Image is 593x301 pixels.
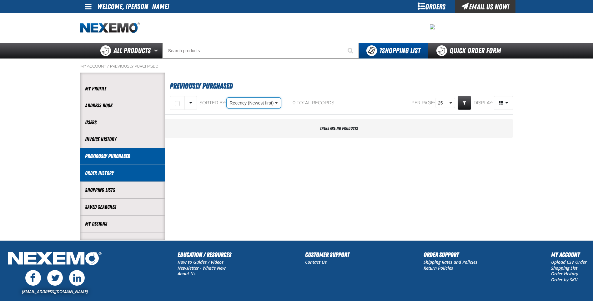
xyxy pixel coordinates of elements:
[474,100,493,105] span: Display:
[494,96,513,110] span: Product Grid Views Toolbar
[170,82,233,90] span: Previously Purchased
[458,96,471,110] a: Expand or Collapse Grid Filters
[551,271,578,277] a: Order History
[424,250,477,259] h2: Order Support
[80,23,140,33] img: Nexemo logo
[162,43,359,59] input: Search
[80,23,140,33] a: Home
[85,119,160,126] a: Users
[551,259,587,265] a: Upload CSV Order
[113,45,151,56] span: All Products
[85,136,160,143] a: Invoice History
[551,265,577,271] a: Shopping List
[379,46,382,55] strong: 1
[184,96,197,110] button: Rows selection options
[80,64,513,69] nav: Breadcrumbs
[6,250,103,268] img: Nexemo Logo
[107,64,109,69] span: /
[428,43,513,59] a: Quick Order Form
[305,259,327,265] a: Contact Us
[551,277,578,283] a: Order by SKU
[424,265,453,271] a: Return Policies
[178,265,226,271] a: Newsletter - What's New
[178,271,195,277] a: About Us
[85,85,160,92] a: My Profile
[438,100,448,106] span: 25
[551,250,587,259] h2: My Account
[379,46,420,55] span: Shopping List
[85,102,160,109] a: Address Book
[85,153,160,160] a: Previously Purchased
[85,170,160,177] a: Order History
[305,250,349,259] h2: Customer Support
[424,259,477,265] a: Shipping Rates and Policies
[411,100,435,106] span: Per page:
[85,186,160,194] a: Shopping Lists
[110,64,158,69] a: Previously Purchased
[80,64,106,69] a: My Account
[85,203,160,211] a: Saved Searches
[343,43,359,59] button: Start Searching
[494,96,513,110] button: Product Grid Views Toolbar
[178,259,224,265] a: How to Guides / Videos
[320,126,358,131] span: There are no products
[293,100,334,106] div: 0 total records
[178,250,231,259] h2: Education / Resources
[85,220,160,227] a: My Designs
[199,100,226,105] span: Sorted By:
[359,43,428,59] button: You have 1 Shopping List. Open to view details
[430,24,435,29] img: bcb0fb6b68f42f21e2a78dd92242ad83.jpeg
[152,43,162,59] button: Open All Products pages
[22,288,88,294] a: [EMAIL_ADDRESS][DOMAIN_NAME]
[230,100,274,106] span: Recency (Newest first)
